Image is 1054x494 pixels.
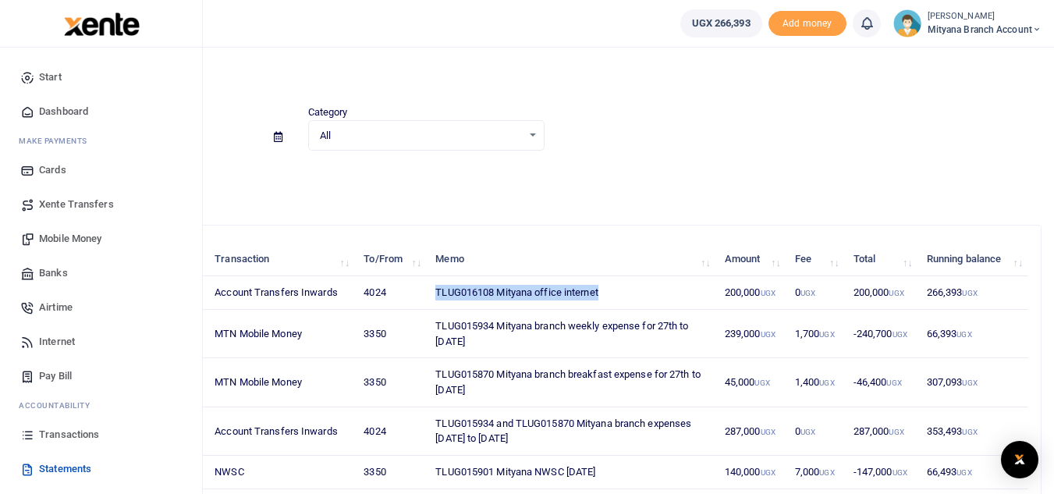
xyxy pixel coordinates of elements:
a: Mobile Money [12,222,190,256]
td: Account Transfers Inwards [206,407,355,456]
td: 66,393 [918,310,1028,358]
td: 3350 [355,456,427,489]
td: 66,493 [918,456,1028,489]
td: 200,000 [845,276,918,310]
th: Fee: activate to sort column ascending [786,243,845,276]
td: 3350 [355,310,427,358]
td: 1,400 [786,358,845,407]
li: Wallet ballance [674,9,768,37]
a: Banks [12,256,190,290]
td: 239,000 [716,310,786,358]
td: 4024 [355,407,427,456]
td: NWSC [206,456,355,489]
span: Airtime [39,300,73,315]
a: Add money [768,16,846,28]
li: Ac [12,393,190,418]
a: Airtime [12,290,190,325]
span: Dashboard [39,104,88,119]
td: 287,000 [716,407,786,456]
span: Banks [39,265,68,281]
span: ake Payments [27,135,87,147]
td: MTN Mobile Money [206,310,355,358]
th: Transaction: activate to sort column ascending [206,243,355,276]
small: UGX [962,428,977,436]
a: UGX 266,393 [680,9,762,37]
span: countability [30,400,90,411]
small: UGX [761,289,775,297]
small: UGX [889,289,903,297]
span: Start [39,69,62,85]
td: MTN Mobile Money [206,358,355,407]
small: UGX [754,378,769,387]
td: -240,700 [845,310,918,358]
h4: Statements [59,67,1042,84]
td: TLUG015934 and TLUG015870 Mityana branch expenses [DATE] to [DATE] [427,407,716,456]
td: 7,000 [786,456,845,489]
td: 45,000 [716,358,786,407]
span: Statements [39,461,91,477]
span: Add money [768,11,846,37]
li: Toup your wallet [768,11,846,37]
span: All [320,128,522,144]
a: profile-user [PERSON_NAME] Mityana Branch Account [893,9,1042,37]
th: Amount: activate to sort column ascending [716,243,786,276]
a: logo-small logo-large logo-large [62,17,140,29]
span: Mityana Branch Account [928,23,1042,37]
small: UGX [886,378,901,387]
td: TLUG015901 Mityana NWSC [DATE] [427,456,716,489]
a: Internet [12,325,190,359]
small: UGX [889,428,903,436]
small: UGX [819,378,834,387]
td: TLUG016108 Mityana office internet [427,276,716,310]
small: UGX [761,330,775,339]
a: Pay Bill [12,359,190,393]
small: UGX [800,428,815,436]
td: TLUG015870 Mityana branch breakfast expense for 27th to [DATE] [427,358,716,407]
small: UGX [819,468,834,477]
a: Dashboard [12,94,190,129]
th: Running balance: activate to sort column ascending [918,243,1028,276]
img: profile-user [893,9,921,37]
img: logo-large [64,12,140,36]
small: UGX [800,289,815,297]
small: UGX [761,468,775,477]
td: 307,093 [918,358,1028,407]
th: Total: activate to sort column ascending [845,243,918,276]
p: Download [59,169,1042,186]
a: Cards [12,153,190,187]
td: 200,000 [716,276,786,310]
td: 140,000 [716,456,786,489]
a: Statements [12,452,190,486]
small: UGX [956,330,971,339]
small: UGX [956,468,971,477]
td: 0 [786,407,845,456]
td: 1,700 [786,310,845,358]
td: 3350 [355,358,427,407]
th: To/From: activate to sort column ascending [355,243,427,276]
span: Pay Bill [39,368,72,384]
span: Internet [39,334,75,350]
a: Transactions [12,418,190,452]
a: Xente Transfers [12,187,190,222]
small: [PERSON_NAME] [928,10,1042,23]
label: Category [308,105,348,120]
span: Cards [39,162,66,178]
span: Xente Transfers [39,197,114,212]
a: Start [12,60,190,94]
small: UGX [893,468,907,477]
small: UGX [761,428,775,436]
small: UGX [962,378,977,387]
td: 266,393 [918,276,1028,310]
td: -147,000 [845,456,918,489]
td: TLUG015934 Mityana branch weekly expense for 27th to [DATE] [427,310,716,358]
small: UGX [819,330,834,339]
span: Transactions [39,427,99,442]
td: -46,400 [845,358,918,407]
th: Memo: activate to sort column ascending [427,243,716,276]
small: UGX [962,289,977,297]
span: UGX 266,393 [692,16,751,31]
small: UGX [893,330,907,339]
div: Open Intercom Messenger [1001,441,1038,478]
td: Account Transfers Inwards [206,276,355,310]
td: 353,493 [918,407,1028,456]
